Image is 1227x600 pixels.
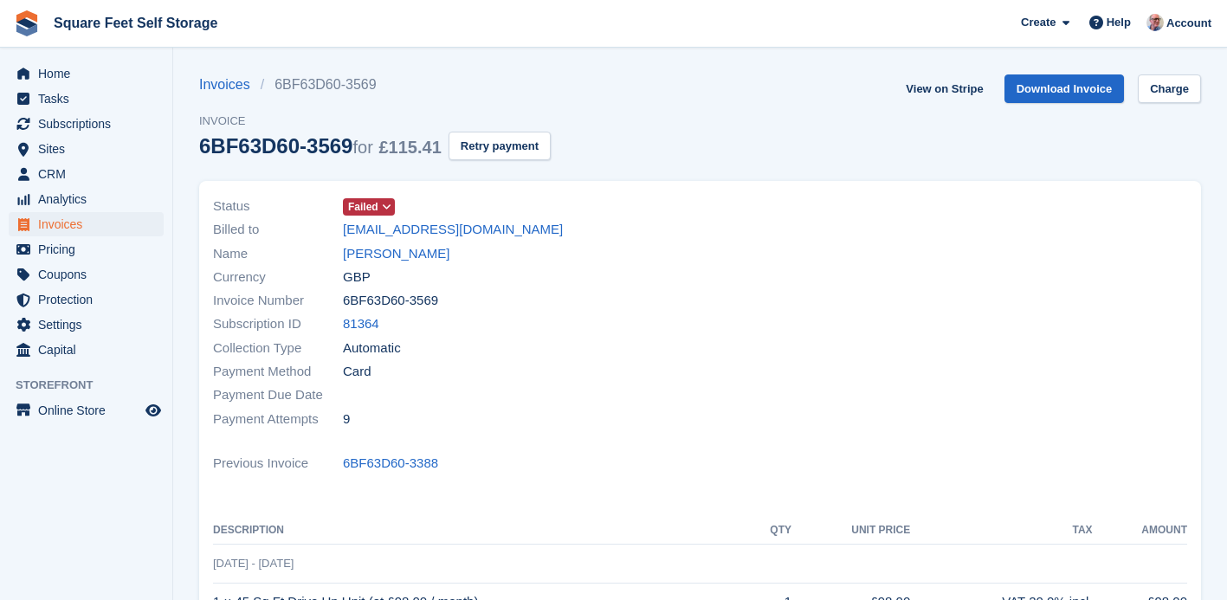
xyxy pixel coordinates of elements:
[38,137,142,161] span: Sites
[343,244,449,264] a: [PERSON_NAME]
[14,10,40,36] img: stora-icon-8386f47178a22dfd0bd8f6a31ec36ba5ce8667c1dd55bd0f319d3a0aa187defe.svg
[343,410,350,429] span: 9
[213,385,343,405] span: Payment Due Date
[910,517,1092,545] th: Tax
[213,454,343,474] span: Previous Invoice
[199,74,551,95] nav: breadcrumbs
[9,287,164,312] a: menu
[38,112,142,136] span: Subscriptions
[47,9,224,37] a: Square Feet Self Storage
[143,400,164,421] a: Preview store
[899,74,990,103] a: View on Stripe
[213,517,748,545] th: Description
[199,134,442,158] div: 6BF63D60-3569
[213,362,343,382] span: Payment Method
[352,138,372,157] span: for
[213,314,343,334] span: Subscription ID
[213,244,343,264] span: Name
[348,199,378,215] span: Failed
[791,517,910,545] th: Unit Price
[343,268,371,287] span: GBP
[38,212,142,236] span: Invoices
[9,87,164,111] a: menu
[9,212,164,236] a: menu
[9,262,164,287] a: menu
[343,314,379,334] a: 81364
[38,87,142,111] span: Tasks
[1004,74,1125,103] a: Download Invoice
[9,338,164,362] a: menu
[1146,14,1164,31] img: David Greer
[1138,74,1201,103] a: Charge
[16,377,172,394] span: Storefront
[213,410,343,429] span: Payment Attempts
[343,291,438,311] span: 6BF63D60-3569
[38,237,142,261] span: Pricing
[9,61,164,86] a: menu
[213,220,343,240] span: Billed to
[1021,14,1056,31] span: Create
[343,339,401,358] span: Automatic
[1107,14,1131,31] span: Help
[1093,517,1187,545] th: Amount
[9,137,164,161] a: menu
[38,262,142,287] span: Coupons
[38,398,142,423] span: Online Store
[378,138,441,157] span: £115.41
[343,454,438,474] a: 6BF63D60-3388
[38,61,142,86] span: Home
[213,557,294,570] span: [DATE] - [DATE]
[748,517,791,545] th: QTY
[213,268,343,287] span: Currency
[9,162,164,186] a: menu
[199,74,261,95] a: Invoices
[213,339,343,358] span: Collection Type
[9,313,164,337] a: menu
[9,187,164,211] a: menu
[38,287,142,312] span: Protection
[38,187,142,211] span: Analytics
[343,362,371,382] span: Card
[449,132,551,160] button: Retry payment
[213,197,343,216] span: Status
[9,398,164,423] a: menu
[9,112,164,136] a: menu
[38,162,142,186] span: CRM
[9,237,164,261] a: menu
[38,338,142,362] span: Capital
[199,113,551,130] span: Invoice
[343,220,563,240] a: [EMAIL_ADDRESS][DOMAIN_NAME]
[343,197,395,216] a: Failed
[1166,15,1211,32] span: Account
[213,291,343,311] span: Invoice Number
[38,313,142,337] span: Settings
